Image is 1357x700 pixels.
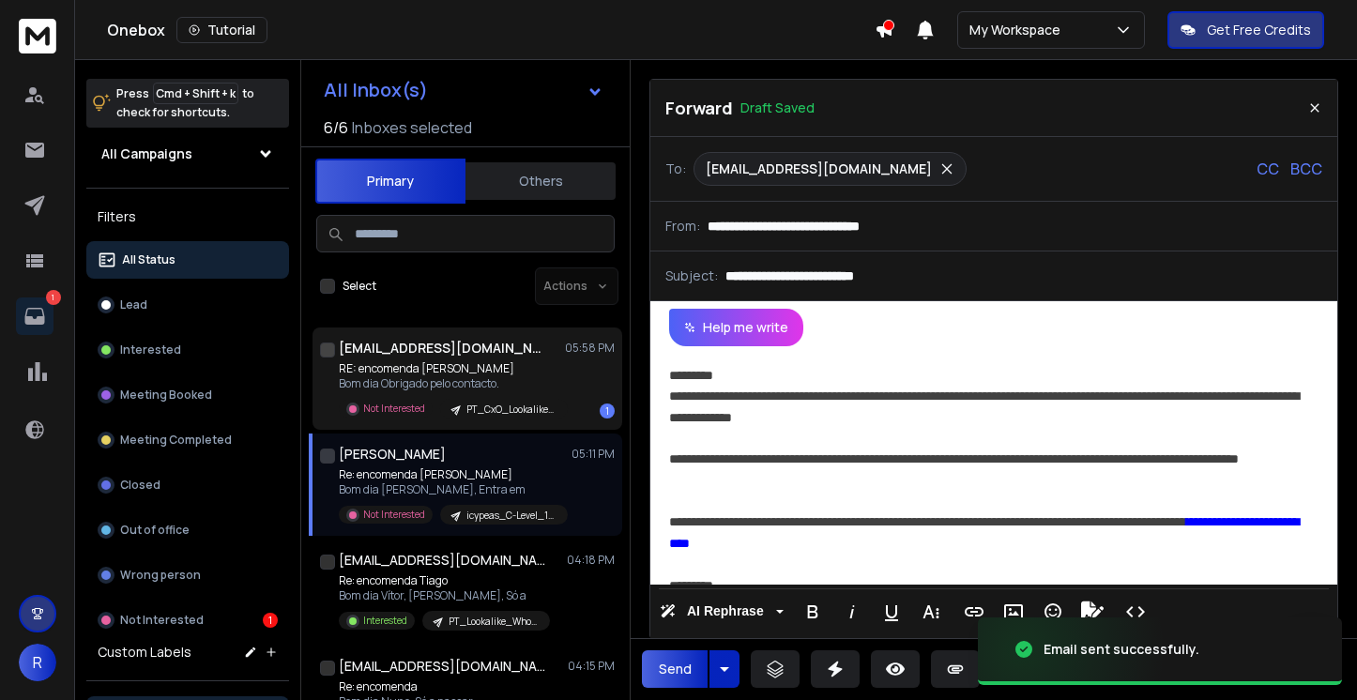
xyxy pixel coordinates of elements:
[568,659,615,674] p: 04:15 PM
[706,160,932,178] p: [EMAIL_ADDRESS][DOMAIN_NAME]
[309,71,618,109] button: All Inbox(s)
[339,657,545,676] h1: [EMAIL_ADDRESS][DOMAIN_NAME]
[339,573,550,588] p: Re: encomenda Tiago
[834,593,870,631] button: Italic (⌘I)
[176,17,267,43] button: Tutorial
[19,644,56,681] button: R
[874,593,909,631] button: Underline (⌘U)
[1207,21,1311,39] p: Get Free Credits
[339,588,550,603] p: Bom dia Vítor, [PERSON_NAME], Só a
[120,342,181,358] p: Interested
[343,279,376,294] label: Select
[86,286,289,324] button: Lead
[1290,158,1322,180] p: BCC
[86,204,289,230] h3: Filters
[683,603,768,619] span: AI Rephrase
[1257,158,1279,180] p: CC
[86,331,289,369] button: Interested
[86,466,289,504] button: Closed
[996,593,1031,631] button: Insert Image (⌘P)
[665,160,686,178] p: To:
[86,241,289,279] button: All Status
[98,643,191,662] h3: Custom Labels
[352,116,472,139] h3: Inboxes selected
[120,523,190,538] p: Out of office
[572,447,615,462] p: 05:11 PM
[86,376,289,414] button: Meeting Booked
[120,388,212,403] p: Meeting Booked
[913,593,949,631] button: More Text
[120,297,147,312] p: Lead
[122,252,175,267] p: All Status
[339,339,545,358] h1: [EMAIL_ADDRESS][DOMAIN_NAME]
[339,445,446,464] h1: [PERSON_NAME]
[1075,593,1110,631] button: Signature
[669,309,803,346] button: Help me write
[665,266,718,285] p: Subject:
[600,403,615,418] div: 1
[363,402,425,416] p: Not Interested
[107,17,875,43] div: Onebox
[101,145,192,163] h1: All Campaigns
[86,511,289,549] button: Out of office
[466,403,557,417] p: PT_CxO_LookalikeGuttal,Detailsmind,FEPI_11-500_PHC
[324,116,348,139] span: 6 / 6
[956,593,992,631] button: Insert Link (⌘K)
[642,650,708,688] button: Send
[665,95,733,121] p: Forward
[339,467,564,482] p: Re: encomenda [PERSON_NAME]
[324,81,428,99] h1: All Inbox(s)
[86,421,289,459] button: Meeting Completed
[567,553,615,568] p: 04:18 PM
[315,159,465,204] button: Primary
[116,84,254,122] p: Press to check for shortcuts.
[46,290,61,305] p: 1
[1044,640,1199,659] div: Email sent successfully.
[86,601,289,639] button: Not Interested1
[339,679,550,694] p: Re: encomenda
[565,341,615,356] p: 05:58 PM
[86,556,289,594] button: Wrong person
[120,478,160,493] p: Closed
[1167,11,1324,49] button: Get Free Credits
[120,613,204,628] p: Not Interested
[795,593,831,631] button: Bold (⌘B)
[740,99,815,117] p: Draft Saved
[1118,593,1153,631] button: Code View
[86,135,289,173] button: All Campaigns
[120,433,232,448] p: Meeting Completed
[656,593,787,631] button: AI Rephrase
[339,361,564,376] p: RE: encomenda [PERSON_NAME]
[465,160,616,202] button: Others
[665,217,700,236] p: From:
[339,482,564,497] p: Bom dia [PERSON_NAME], Entra em
[969,21,1068,39] p: My Workspace
[1035,593,1071,631] button: Emoticons
[449,615,539,629] p: PT_Lookalike_Wholese_1-500_CxO_PHC
[339,376,564,391] p: Bom dia Obrigado pelo contacto.
[466,509,557,523] p: icypeas_C-Level_1-100_PT
[339,551,545,570] h1: [EMAIL_ADDRESS][DOMAIN_NAME]
[363,614,407,628] p: Interested
[363,508,425,522] p: Not Interested
[120,568,201,583] p: Wrong person
[16,297,53,335] a: 1
[263,613,278,628] div: 1
[153,83,238,104] span: Cmd + Shift + k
